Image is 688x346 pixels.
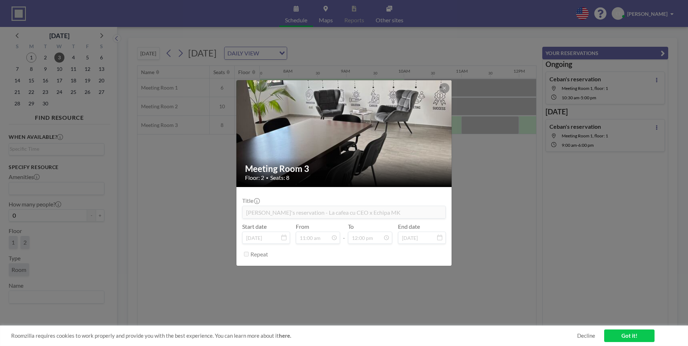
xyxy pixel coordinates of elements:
a: here. [279,332,291,339]
label: End date [398,223,420,230]
label: To [348,223,354,230]
span: Seats: 8 [270,174,289,181]
span: Roomzilla requires cookies to work properly and provide you with the best experience. You can lea... [11,332,577,339]
a: Got it! [604,329,655,342]
span: Floor: 2 [245,174,264,181]
input: (No title) [243,206,445,218]
label: Start date [242,223,267,230]
label: Title [242,197,259,204]
span: - [343,226,345,241]
a: Decline [577,332,595,339]
label: Repeat [250,251,268,258]
label: From [296,223,309,230]
h2: Meeting Room 3 [245,163,444,174]
span: • [266,175,268,181]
